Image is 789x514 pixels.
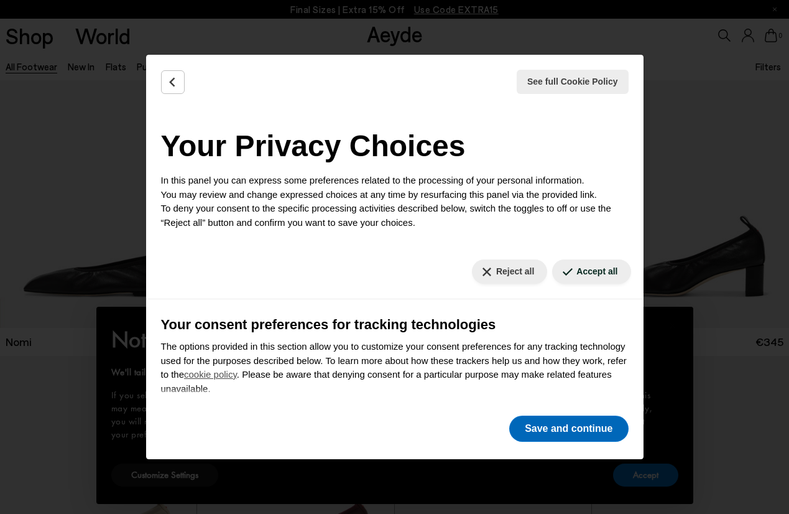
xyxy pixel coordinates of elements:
h2: Your Privacy Choices [161,124,629,169]
a: cookie policy - link opens in a new tab [184,369,237,380]
p: The options provided in this section allow you to customize your consent preferences for any trac... [161,340,629,396]
button: Accept all [552,259,630,284]
button: Back [161,70,185,94]
h3: Your consent preferences for tracking technologies [161,314,629,335]
button: See full Cookie Policy [517,70,629,94]
span: See full Cookie Policy [527,75,618,88]
p: In this panel you can express some preferences related to the processing of your personal informa... [161,174,629,230]
button: Save and continue [509,416,628,442]
button: Reject all [472,259,547,284]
